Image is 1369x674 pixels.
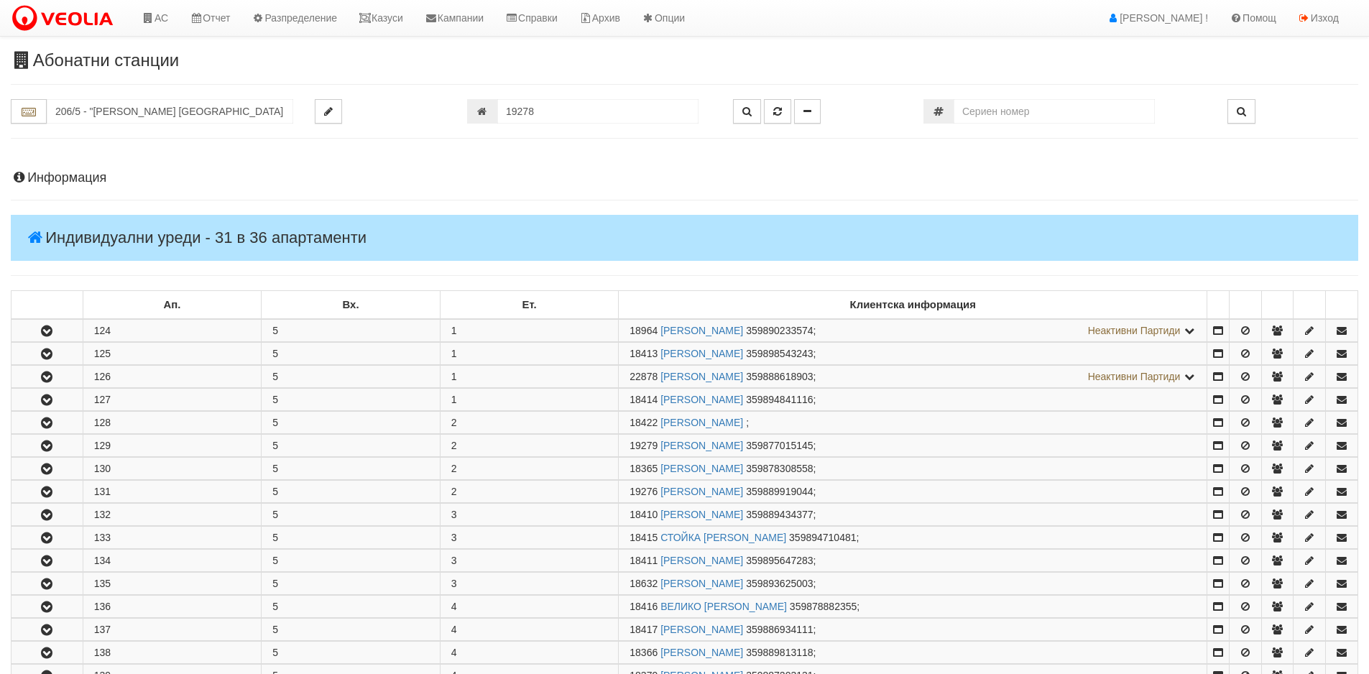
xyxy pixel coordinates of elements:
td: : No sort applied, sorting is disabled [1261,291,1294,320]
span: 1 [451,371,457,382]
td: ; [619,389,1207,411]
span: 4 [451,647,457,658]
h4: Индивидуални уреди - 31 в 36 апартаменти [11,215,1358,261]
td: 133 [83,527,262,549]
td: ; [619,596,1207,618]
span: 359886934111 [746,624,813,635]
td: : No sort applied, sorting is disabled [1326,291,1358,320]
a: [PERSON_NAME] [660,647,743,658]
span: 2 [451,486,457,497]
span: 2 [451,417,457,428]
span: 359878308558 [746,463,813,474]
td: 5 [262,389,441,411]
a: [PERSON_NAME] [660,394,743,405]
span: 359890233574 [746,325,813,336]
a: [PERSON_NAME] [660,463,743,474]
span: Партида № [630,371,658,382]
span: Партида № [630,463,658,474]
td: 138 [83,642,262,664]
td: : No sort applied, sorting is disabled [1229,291,1261,320]
span: 359877015145 [746,440,813,451]
a: [PERSON_NAME] [660,371,743,382]
td: 127 [83,389,262,411]
td: 5 [262,550,441,572]
span: Партида № [630,440,658,451]
span: Партида № [630,578,658,589]
span: 3 [451,578,457,589]
span: 1 [451,394,457,405]
b: Ет. [522,299,537,310]
td: 131 [83,481,262,503]
td: : No sort applied, sorting is disabled [1207,291,1230,320]
a: [PERSON_NAME] [660,578,743,589]
td: 5 [262,619,441,641]
a: [PERSON_NAME] [660,555,743,566]
td: ; [619,550,1207,572]
a: [PERSON_NAME] [660,624,743,635]
span: 359878882355 [790,601,857,612]
span: 4 [451,601,457,612]
a: [PERSON_NAME] [660,325,743,336]
td: ; [619,412,1207,434]
span: 359889919044 [746,486,813,497]
td: 5 [262,573,441,595]
td: Вх.: No sort applied, sorting is disabled [262,291,441,320]
td: ; [619,642,1207,664]
span: Неактивни Партиди [1088,325,1181,336]
td: 5 [262,596,441,618]
a: [PERSON_NAME] [660,486,743,497]
td: 129 [83,435,262,457]
td: Клиентска информация: No sort applied, sorting is disabled [619,291,1207,320]
h3: Абонатни станции [11,51,1358,70]
span: 359889813118 [746,647,813,658]
td: ; [619,619,1207,641]
td: 136 [83,596,262,618]
td: ; [619,319,1207,342]
span: 359895647283 [746,555,813,566]
td: Ап.: No sort applied, sorting is disabled [83,291,262,320]
a: [PERSON_NAME] [660,440,743,451]
td: ; [619,343,1207,365]
td: 5 [262,504,441,526]
span: Партида № [630,555,658,566]
td: 130 [83,458,262,480]
b: Ап. [164,299,181,310]
b: Клиентска информация [850,299,976,310]
td: Ет.: No sort applied, sorting is disabled [440,291,619,320]
span: 3 [451,509,457,520]
span: Партида № [630,417,658,428]
td: 5 [262,366,441,388]
input: Сериен номер [954,99,1155,124]
td: 5 [262,458,441,480]
td: 5 [262,343,441,365]
td: ; [619,366,1207,388]
span: 359894710481 [789,532,856,543]
td: 5 [262,412,441,434]
td: 128 [83,412,262,434]
span: 359894841116 [746,394,813,405]
span: 3 [451,532,457,543]
span: 2 [451,463,457,474]
td: : No sort applied, sorting is disabled [1294,291,1326,320]
span: Партида № [630,325,658,336]
span: Партида № [630,486,658,497]
span: Партида № [630,532,658,543]
td: ; [619,504,1207,526]
td: 126 [83,366,262,388]
td: 5 [262,435,441,457]
td: 5 [262,319,441,342]
td: 137 [83,619,262,641]
span: Партида № [630,601,658,612]
span: 4 [451,624,457,635]
td: 135 [83,573,262,595]
input: Партида № [497,99,699,124]
td: 5 [262,527,441,549]
span: Партида № [630,624,658,635]
span: Партида № [630,509,658,520]
b: Вх. [343,299,359,310]
td: ; [619,458,1207,480]
td: 134 [83,550,262,572]
span: 359888618903 [746,371,813,382]
span: Неактивни Партиди [1088,371,1181,382]
span: 3 [451,555,457,566]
